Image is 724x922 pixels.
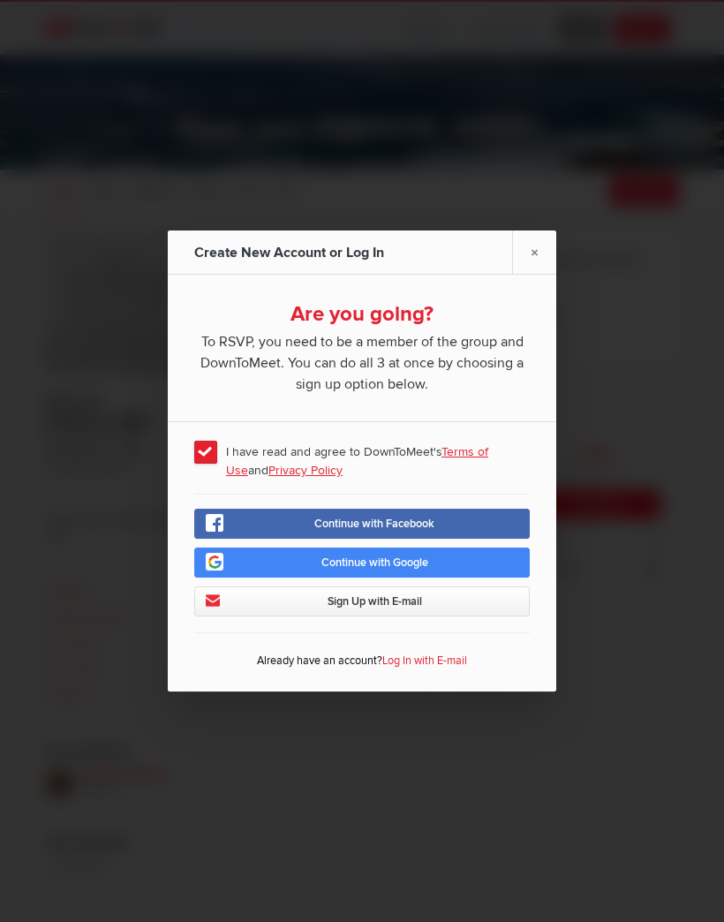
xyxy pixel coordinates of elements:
span: Continue with Facebook [314,517,434,531]
a: Continue with Google [194,548,530,578]
span: Continue with Google [321,555,428,570]
span: I have read and agree to DownToMeet's and [194,435,530,467]
a: Terms of Use [226,444,488,478]
a: Sign Up with E-mail [194,586,530,616]
span: Sign Up with E-mail [328,594,422,608]
a: × [512,230,556,274]
div: Create New Account or Log In [194,230,388,275]
p: Already have an account? [194,649,530,678]
span: To RSVP, you need to be a member of the group and DownToMeet. You can do all 3 at once by choosin... [194,328,530,395]
a: Log In with E-mail [382,654,467,668]
a: Privacy Policy [268,463,343,478]
a: Continue with Facebook [194,509,530,539]
div: Are you going? [194,301,530,328]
